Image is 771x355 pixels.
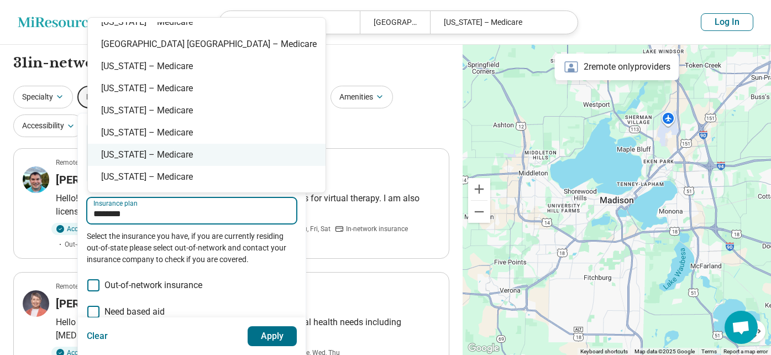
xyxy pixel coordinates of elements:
div: What are you looking for? [219,11,360,34]
p: Hello! I am a licensed [MEDICAL_DATA] with immediate openings for virtual therapy. I am also lice... [56,192,440,218]
div: [US_STATE] – Medicare [88,166,326,188]
div: [US_STATE] – Medicare [88,11,326,33]
div: Accepting clients [51,223,124,235]
span: Out-of-pocket [65,239,104,249]
button: Amenities [331,86,393,108]
p: Select the insurance you have, if you are currently residing out-of-state please select out-of-ne... [87,231,297,265]
button: Accessibility [13,114,84,137]
button: Specialty [13,86,73,108]
div: Open chat [725,311,758,344]
a: Terms (opens in new tab) [701,348,717,354]
div: Suggestions [88,22,326,188]
button: Payment [77,86,148,108]
button: Zoom out [468,201,490,223]
button: Clear [87,326,108,346]
p: Remote only [56,281,93,291]
div: [US_STATE] – Medicare [88,144,326,166]
div: [US_STATE] – Medicare [88,55,326,77]
span: Map data ©2025 Google [634,348,695,354]
div: [GEOGRAPHIC_DATA], [GEOGRAPHIC_DATA] [360,11,430,34]
div: [GEOGRAPHIC_DATA] [GEOGRAPHIC_DATA] – Medicare [88,33,326,55]
span: Out-of-network insurance [104,279,202,292]
div: [US_STATE] – Medicare [430,11,570,34]
div: [US_STATE] – Medicare [88,100,326,122]
span: In-network insurance [346,224,408,234]
div: [US_STATE] – Medicare [88,122,326,144]
button: Zoom in [468,178,490,200]
p: Hello and welcome. I offer [MEDICAL_DATA] for a range of mental health needs including [MEDICAL_D... [56,316,440,342]
span: Need based aid [104,305,165,319]
a: Report a map error [723,348,768,354]
h1: 31 in-network [13,54,212,72]
button: Apply [248,326,297,346]
p: Remote only [56,158,93,168]
button: Log In [701,13,753,31]
div: [US_STATE] – Medicare [88,77,326,100]
h3: [PERSON_NAME] [56,296,141,311]
label: Insurance plan [93,200,290,207]
div: 2 remote only providers [555,54,679,80]
h3: [PERSON_NAME] [56,172,141,187]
